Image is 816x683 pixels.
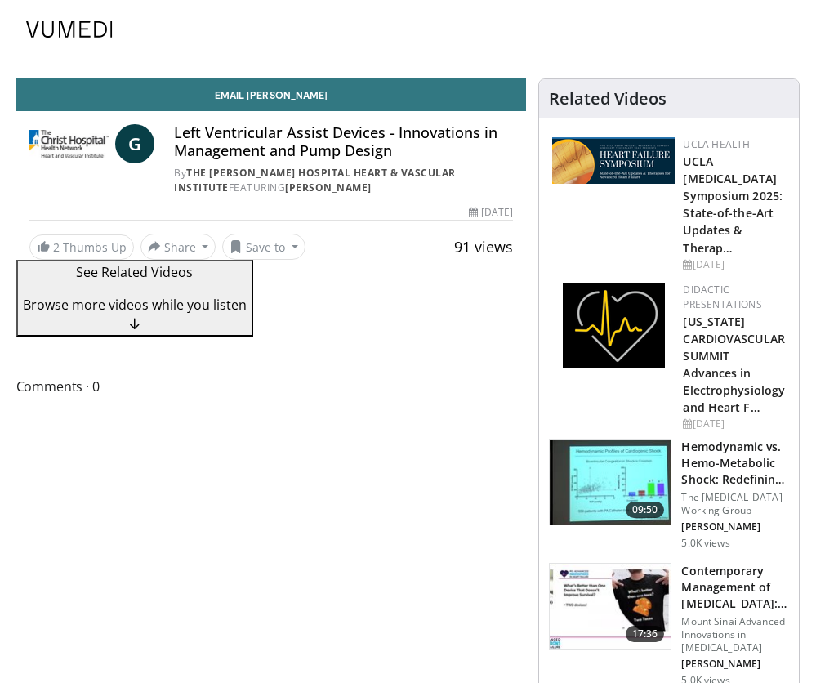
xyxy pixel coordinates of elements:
a: G [115,124,154,163]
a: 09:50 Hemodynamic vs. Hemo-Metabolic Shock: Redefining Shock Profiles The [MEDICAL_DATA] Working ... [549,439,789,550]
a: The [PERSON_NAME] Hospital Heart & Vascular Institute [174,166,456,194]
span: Browse more videos while you listen [23,296,247,314]
span: 2 [53,239,60,255]
span: 17:36 [626,626,665,642]
button: Save to [222,234,305,260]
img: 0682476d-9aca-4ba2-9755-3b180e8401f5.png.150x105_q85_autocrop_double_scale_upscale_version-0.2.png [552,137,675,184]
span: 91 views [454,237,513,257]
img: df55f059-d842-45fe-860a-7f3e0b094e1d.150x105_q85_crop-smart_upscale.jpg [550,564,671,649]
a: [US_STATE] CARDIOVASCULAR SUMMIT Advances in Electrophysiology and Heart F… [683,314,785,416]
div: [DATE] [683,257,786,272]
h4: Left Ventricular Assist Devices - Innovations in Management and Pump Design [174,124,513,159]
p: 5.0K views [681,537,729,550]
button: See Related Videos Browse more videos while you listen [16,260,253,337]
img: VuMedi Logo [26,21,113,38]
a: UCLA [MEDICAL_DATA] Symposium 2025: State-of-the-Art Updates & Therap… [683,154,783,256]
div: [DATE] [469,205,513,220]
a: UCLA Health [683,137,750,151]
img: 2496e462-765f-4e8f-879f-a0c8e95ea2b6.150x105_q85_crop-smart_upscale.jpg [550,440,671,525]
button: Share [140,234,216,260]
span: 09:50 [626,502,665,518]
h3: Hemodynamic vs. Hemo-Metabolic Shock: Redefining Shock Profiles [681,439,789,488]
p: The [MEDICAL_DATA] Working Group [681,491,789,517]
img: 1860aa7a-ba06-47e3-81a4-3dc728c2b4cf.png.150x105_q85_autocrop_double_scale_upscale_version-0.2.png [563,283,665,368]
span: Comments 0 [16,376,527,397]
a: [PERSON_NAME] [285,181,372,194]
h2: IOWA CARDIOVASCULAR SUMMIT Advances in Electrophysiology and Heart Failure [683,312,786,416]
p: David Baran [681,658,789,671]
p: Navin Kapur [681,520,789,533]
p: Mount Sinai Advanced Innovations in [MEDICAL_DATA] [681,615,789,654]
div: Didactic Presentations [683,283,786,312]
h2: UCLA Heart Failure Symposium 2025: State-of-the-Art Updates & Therapies for Advanced Heart Failure [683,152,786,256]
h4: Related Videos [549,89,667,109]
img: The Christ Hospital Heart & Vascular Institute [29,124,109,163]
p: See Related Videos [23,262,247,282]
div: By FEATURING [174,166,513,195]
a: 2 Thumbs Up [29,234,134,260]
div: [DATE] [683,417,786,431]
a: Email [PERSON_NAME] [16,78,527,111]
h3: Contemporary Management of [MEDICAL_DATA]: Updates in [DATE] [681,563,789,612]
